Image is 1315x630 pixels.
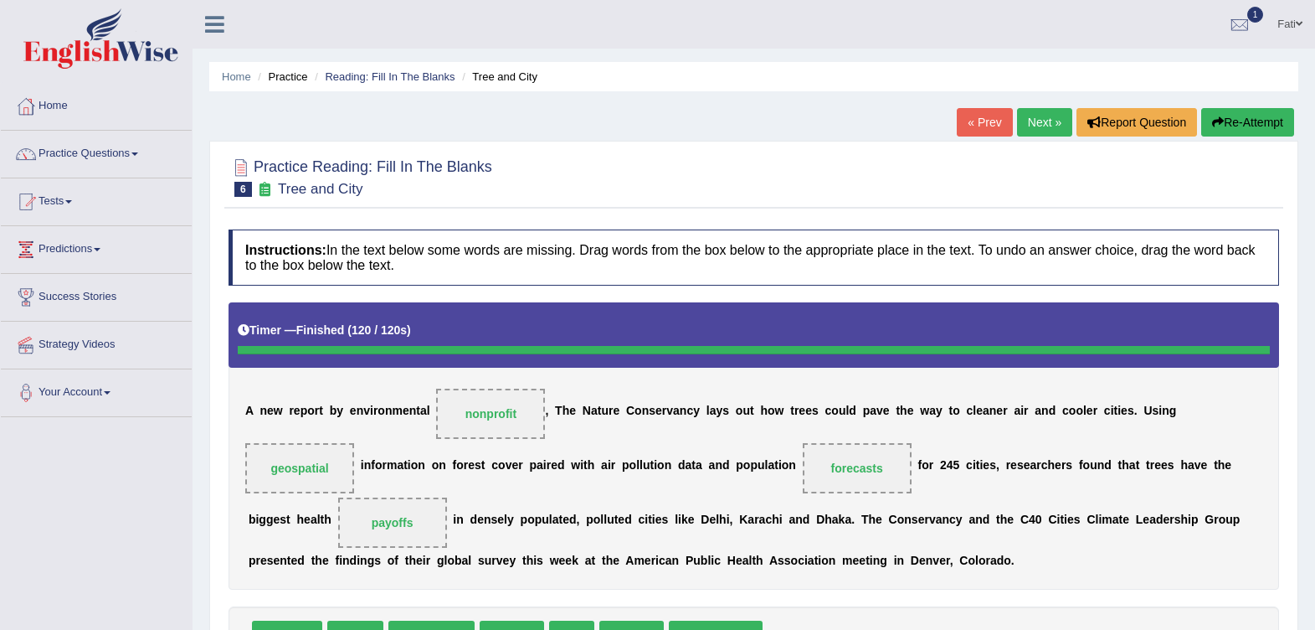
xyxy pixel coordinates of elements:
b: p [586,513,593,526]
b: r [1150,458,1154,472]
b: , [545,404,548,417]
b: s [989,458,996,472]
b: i [1020,404,1024,417]
b: h [900,404,907,417]
b: e [883,404,890,417]
b: h [297,513,305,526]
b: r [1061,458,1066,472]
b: i [580,458,583,472]
b: d [849,404,856,417]
a: Success Stories [1,274,192,316]
b: a [397,458,403,472]
b: n [364,458,372,472]
b: y [936,404,943,417]
b: c [491,458,498,472]
b: n [409,404,417,417]
b: e [976,404,983,417]
b: r [315,404,319,417]
b: e [497,513,504,526]
b: n [259,404,267,417]
b: i [645,513,648,526]
b: a [1129,458,1136,472]
li: Tree and City [458,69,537,85]
b: n [989,404,997,417]
b: l [973,404,976,417]
b: d [569,513,577,526]
b: d [722,458,730,472]
b: t [481,458,485,472]
b: e [1201,458,1208,472]
b: o [378,404,385,417]
a: Predictions [1,226,192,268]
b: u [607,513,614,526]
b: f [453,458,457,472]
b: l [640,458,643,472]
b: l [1083,404,1086,417]
b: o [736,404,743,417]
b: n [357,404,364,417]
b: p [535,513,542,526]
b: t [691,458,696,472]
b: o [831,404,839,417]
b: e [1086,404,1093,417]
b: o [456,458,464,472]
b: d [624,513,632,526]
b: n [680,404,687,417]
b: d [1104,458,1112,472]
b: r [609,404,613,417]
b: a [983,404,989,417]
b: r [1006,458,1010,472]
b: f [917,458,922,472]
b: t [650,458,655,472]
b: a [710,404,717,417]
b: 2 [940,458,947,472]
b: t [976,458,980,472]
b: o [782,458,789,472]
b: e [562,513,569,526]
b: h [760,404,768,417]
b: s [662,513,669,526]
b: t [583,458,588,472]
b: r [662,404,666,417]
b: N [583,404,591,417]
b: p [521,513,528,526]
b: r [1036,458,1040,472]
b: r [518,458,522,472]
b: a [1014,404,1020,417]
small: Exam occurring question [256,182,274,198]
b: Finished [296,323,345,337]
b: t [790,404,794,417]
b: e [294,404,300,417]
b: h [324,513,331,526]
b: s [812,404,819,417]
b: v [876,404,883,417]
b: i [361,458,364,472]
b: i [608,458,611,472]
b: n [715,458,722,472]
b: e [304,513,311,526]
b: o [527,513,535,526]
b: n [1041,404,1049,417]
b: o [1076,404,1083,417]
b: v [506,458,512,472]
b: o [498,458,506,472]
b: e [403,404,409,417]
b: v [666,404,673,417]
span: Drop target [803,443,912,493]
b: v [1194,458,1201,472]
b: g [259,513,266,526]
b: n [1162,404,1169,417]
b: m [387,458,397,472]
b: p [863,404,871,417]
b: y [716,404,722,417]
b: i [370,404,373,417]
b: e [1010,458,1017,472]
b: r [1093,404,1097,417]
b: s [1128,404,1134,417]
b: y [336,404,343,417]
b: e [655,513,662,526]
b: n [456,513,464,526]
b: i [1111,404,1114,417]
b: r [464,458,468,472]
b: Instructions: [245,243,326,257]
